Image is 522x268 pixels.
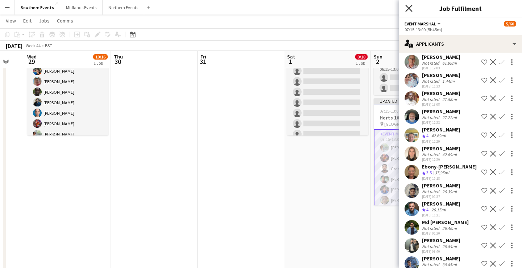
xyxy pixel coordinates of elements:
span: View [6,17,16,24]
div: [DATE] 12:29 [422,139,460,144]
span: 10/16 [93,54,108,60]
div: [DATE] [6,42,22,49]
span: Jobs [39,17,50,24]
div: [DATE] 19:18 [422,176,477,181]
span: 5/60 [504,21,516,27]
span: 1 [286,57,295,66]
div: Md [PERSON_NAME] [422,219,469,226]
div: Not rated [422,78,441,84]
app-job-card: 08:00-12:00 (4h)0/18Greenwich 5k, 10k & J [GEOGRAPHIC_DATA] Bandstand1 RoleEvent Marshal88A0/1808... [287,28,368,135]
div: Not rated [422,115,441,120]
span: Thu [114,53,123,60]
span: 0/18 [355,54,368,60]
app-job-card: Updated07:15-13:00 (5h45m)10/60Herts 10k & HM [GEOGRAPHIC_DATA]1 RoleEvent Marshal30A10/6007:15-1... [374,98,455,206]
span: Fri [200,53,206,60]
div: 27.22mi [441,115,458,120]
div: Not rated [422,60,441,66]
span: 07:15-13:00 (5h45m) [380,108,417,114]
div: [PERSON_NAME] [422,54,460,60]
div: [DATE] 12:29 [422,157,460,162]
div: Ebony-[PERSON_NAME] [422,163,477,170]
div: BST [45,43,52,48]
div: 1.44mi [441,78,456,84]
span: Event Marshal [405,21,436,27]
div: [PERSON_NAME] [422,145,460,152]
button: Northern Events [103,0,144,15]
span: Comms [57,17,73,24]
div: 07:15-13:00 (5h45m) [405,27,516,32]
div: [PERSON_NAME] [422,255,460,262]
app-card-role: Kit Marshal0/206:15-13:00 (6h45m) [374,60,455,95]
span: 4 [426,207,428,212]
span: Sun [374,53,382,60]
h3: Herts 10k & HM [374,114,455,121]
button: Event Marshal [405,21,442,27]
button: Southern Events [15,0,60,15]
div: [PERSON_NAME] [422,182,460,189]
div: [PERSON_NAME] [422,72,460,78]
div: [DATE] 11:21 [422,213,460,218]
div: 30.45mi [441,262,458,267]
div: 42.69mi [430,133,447,139]
div: [PERSON_NAME] [422,90,460,97]
div: Not rated [422,152,441,157]
span: Edit [23,17,32,24]
div: Not rated [422,244,441,249]
div: [PERSON_NAME] [422,126,460,133]
div: Not rated [422,189,441,194]
span: 29 [26,57,37,66]
div: [DATE] 11:33 [422,84,460,89]
div: 61.99mi [441,60,458,66]
span: 4 [426,133,428,138]
div: 26.39mi [441,189,458,194]
span: 2 [373,57,382,66]
div: [DATE] 12:23 [422,120,460,125]
div: 37.95mi [433,170,451,176]
span: 31 [199,57,206,66]
div: 26.15mi [430,207,447,213]
div: 1 Job [94,60,107,66]
a: Edit [20,16,34,25]
div: [DATE] 08:40 [422,249,460,254]
a: Comms [54,16,76,25]
div: Not rated [422,97,441,102]
div: 26.46mi [441,226,458,231]
span: Sat [287,53,295,60]
div: [DATE] 01:37 [422,194,460,199]
div: 42.69mi [441,152,458,157]
div: [DATE] 01:30 [422,231,469,236]
span: Week 44 [24,43,42,48]
a: Jobs [36,16,53,25]
button: Midlands Events [60,0,103,15]
span: 30 [113,57,123,66]
div: [PERSON_NAME] [422,200,460,207]
h3: Job Fulfilment [399,4,522,13]
span: Wed [27,53,37,60]
div: [PERSON_NAME] [422,108,460,115]
app-job-card: 17:00-21:00 (4h)10/16[GEOGRAPHIC_DATA] [GEOGRAPHIC_DATA] 5k and 10k1 RoleEvent Marshal77A10/1617:... [27,28,108,135]
div: 1 Job [356,60,367,66]
span: 3.5 [426,170,432,175]
div: Updated [374,98,455,104]
a: View [3,16,19,25]
div: 27.58mi [441,97,458,102]
div: Applicants [399,35,522,53]
div: [DATE] 13:08 [422,102,460,107]
div: [PERSON_NAME] [422,237,460,244]
div: Not rated [422,262,441,267]
span: [GEOGRAPHIC_DATA] [384,121,424,127]
div: 26.84mi [441,244,458,249]
div: [DATE] 19:03 [422,66,460,70]
div: Not rated [422,226,441,231]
